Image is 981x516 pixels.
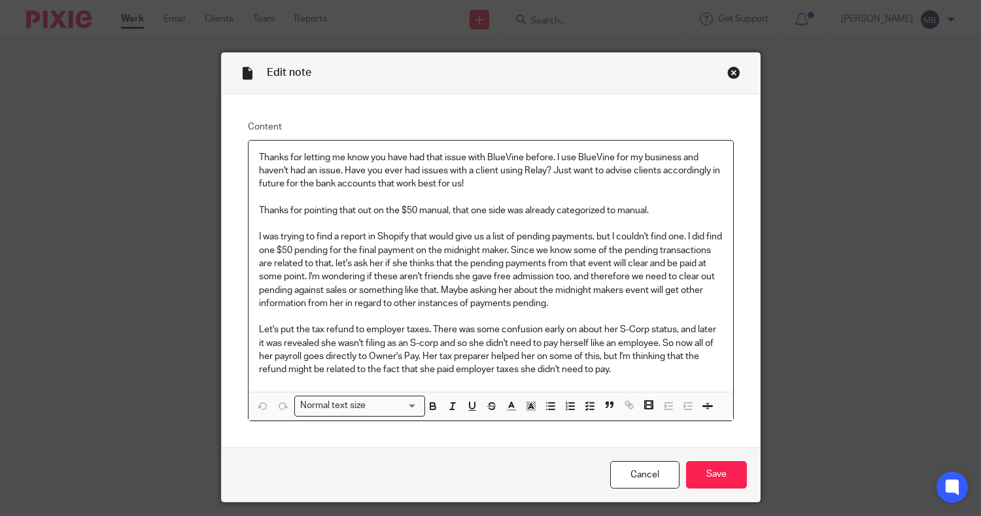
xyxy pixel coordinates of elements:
a: Cancel [610,461,680,489]
span: Edit note [267,67,311,78]
input: Save [686,461,747,489]
p: I was trying to find a report in Shopify that would give us a list of pending payments, but I cou... [259,230,723,310]
div: Close this dialog window [727,66,740,79]
p: Thanks for pointing that out on the $50 manual, that one side was already categorized to manual. [259,204,723,217]
p: Let's put the tax refund to employer taxes. There was some confusion early on about her S-Corp st... [259,323,723,376]
div: Search for option [294,396,425,416]
span: Normal text size [298,399,369,413]
label: Content [248,120,734,133]
p: Thanks for letting me know you have had that issue with BlueVine before. I use BlueVine for my bu... [259,151,723,191]
input: Search for option [370,399,417,413]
